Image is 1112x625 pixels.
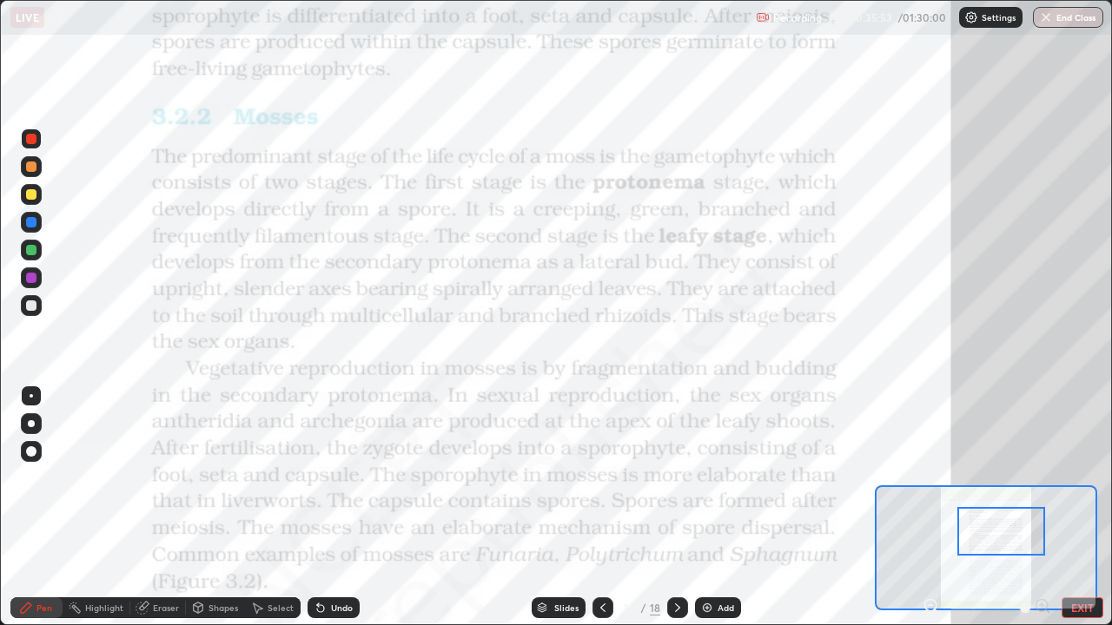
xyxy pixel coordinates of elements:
div: Pen [36,603,52,612]
div: Select [268,603,294,612]
p: LIVE [16,10,39,24]
div: Eraser [153,603,179,612]
div: Slides [554,603,579,612]
div: Shapes [208,603,238,612]
div: 12 [620,602,638,613]
button: EXIT [1062,597,1103,618]
p: Settings [982,13,1016,22]
div: Highlight [85,603,123,612]
p: PK. [51,10,68,24]
img: recording.375f2c34.svg [756,10,770,24]
img: class-settings-icons [964,10,978,24]
div: Undo [331,603,353,612]
button: End Class [1033,7,1103,28]
div: 18 [650,600,660,615]
img: end-class-cross [1039,10,1053,24]
div: Add [718,603,734,612]
div: / [641,602,646,613]
p: Recording [773,11,822,24]
img: add-slide-button [700,601,714,615]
